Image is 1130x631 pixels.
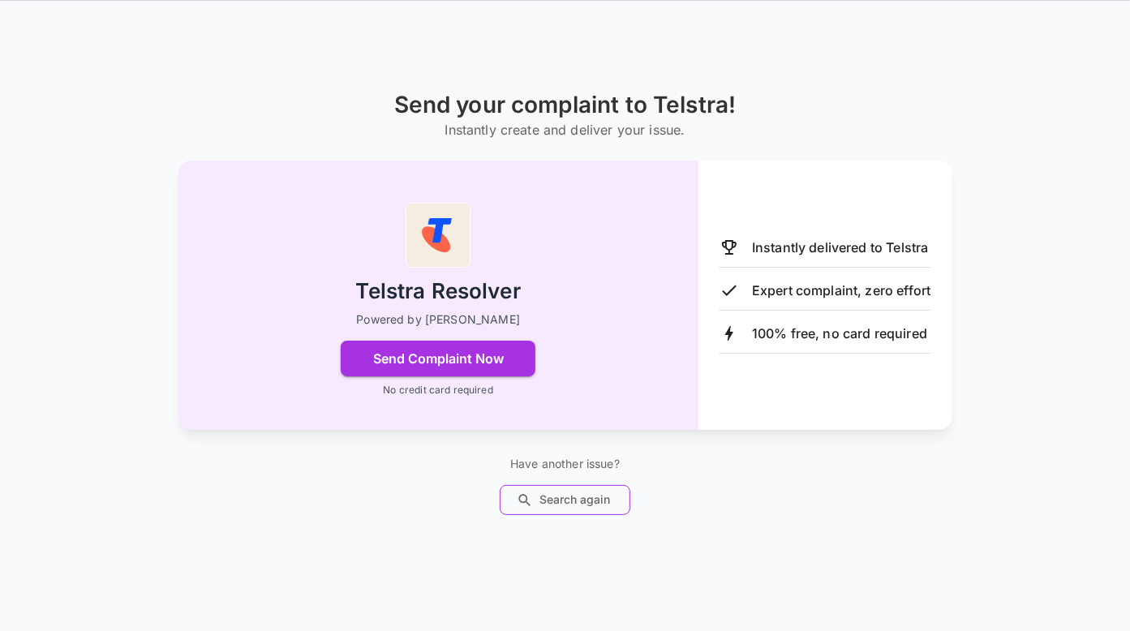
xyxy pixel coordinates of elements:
[752,324,927,343] p: 100% free, no card required
[752,281,930,300] p: Expert complaint, zero effort
[752,238,929,257] p: Instantly delivered to Telstra
[500,456,630,472] p: Have another issue?
[341,341,535,376] button: Send Complaint Now
[394,118,737,141] h6: Instantly create and deliver your issue.
[356,311,520,328] p: Powered by [PERSON_NAME]
[406,203,470,268] img: Telstra
[355,277,520,306] h2: Telstra Resolver
[394,92,737,118] h1: Send your complaint to Telstra!
[383,383,492,397] p: No credit card required
[500,485,630,515] button: Search again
